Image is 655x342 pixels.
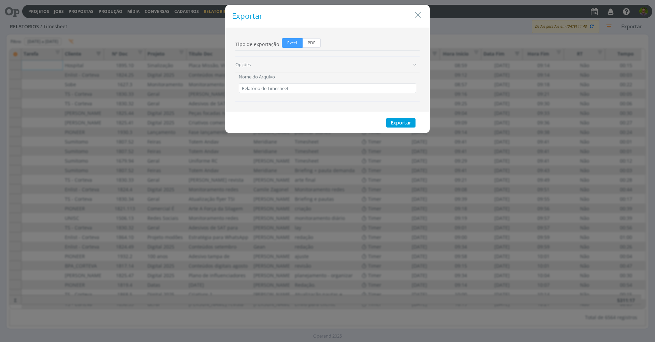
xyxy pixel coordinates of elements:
[225,5,430,133] div: dialog
[235,57,420,73] div: Opções
[282,38,303,48] span: Excel
[235,73,420,102] div: Opções
[235,38,420,51] div: Tipo de exportação
[303,38,321,48] span: PDF
[386,118,416,128] button: Exportar
[239,73,275,81] label: Nome do Arquivo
